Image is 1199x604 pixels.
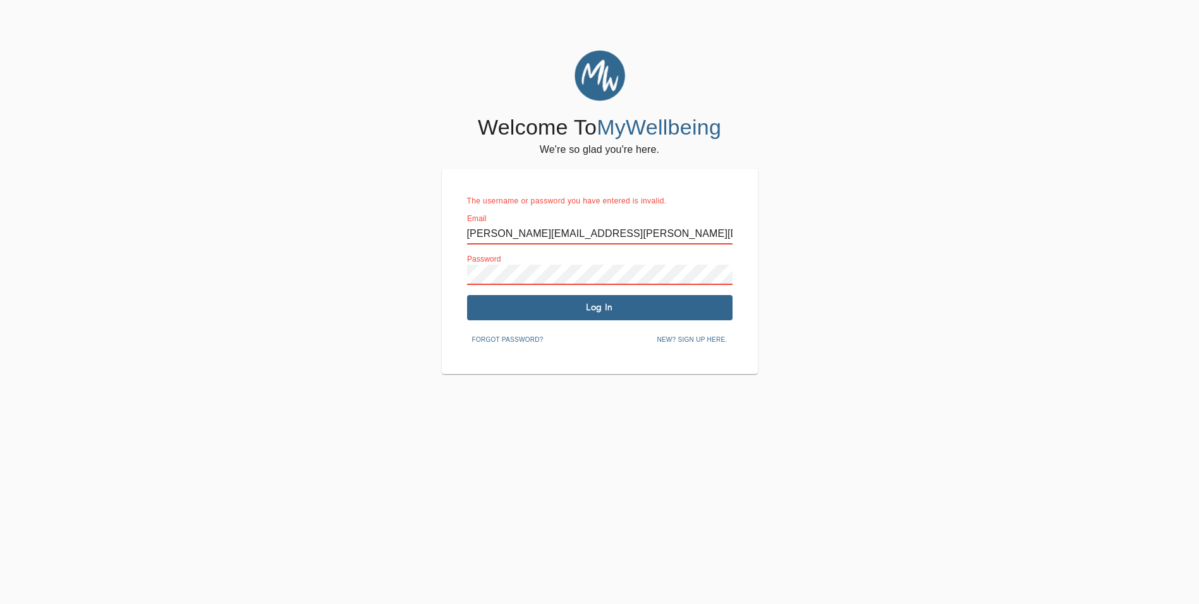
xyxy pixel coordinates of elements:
span: MyWellbeing [597,115,721,139]
h6: We're so glad you're here. [540,141,659,159]
span: New? Sign up here. [657,334,727,346]
span: Forgot password? [472,334,544,346]
label: Email [467,215,487,222]
button: New? Sign up here. [652,330,732,349]
label: Password [467,255,501,263]
img: MyWellbeing [575,51,625,101]
button: Forgot password? [467,330,549,349]
span: The username or password you have entered is invalid. [467,196,667,205]
span: Log In [472,301,727,313]
h4: Welcome To [478,114,721,141]
a: Forgot password? [467,334,549,344]
button: Log In [467,295,733,320]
